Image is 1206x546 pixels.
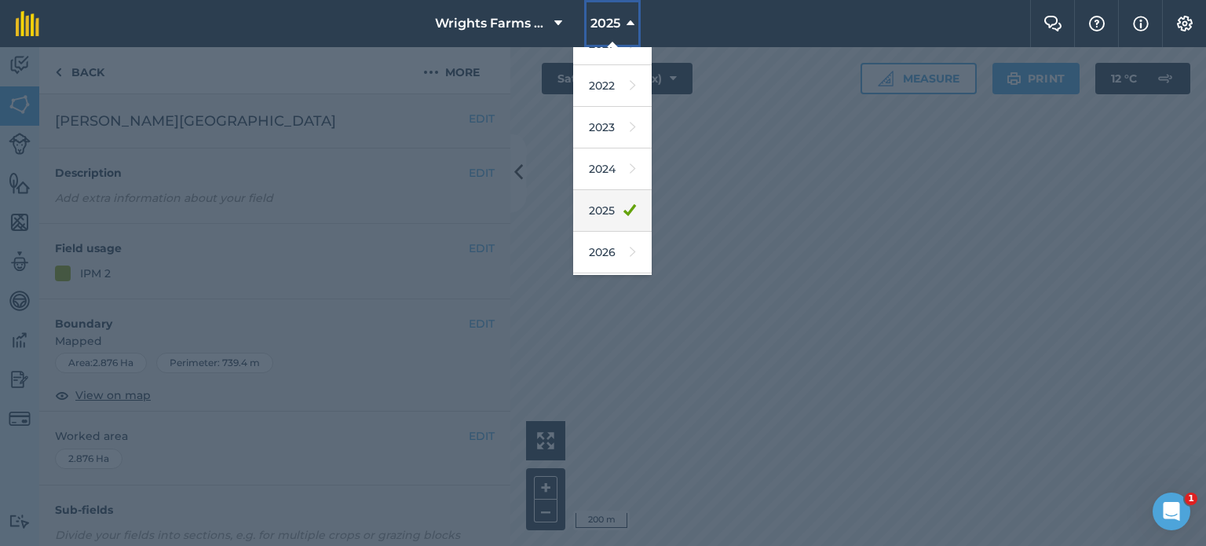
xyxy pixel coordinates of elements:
a: 2022 [573,65,652,107]
img: svg+xml;base64,PHN2ZyB4bWxucz0iaHR0cDovL3d3dy53My5vcmcvMjAwMC9zdmciIHdpZHRoPSIxNyIgaGVpZ2h0PSIxNy... [1133,14,1149,33]
span: 1 [1185,493,1197,505]
a: 2027 [573,273,652,315]
a: 2026 [573,232,652,273]
img: A cog icon [1175,16,1194,31]
span: 2025 [590,14,620,33]
img: fieldmargin Logo [16,11,39,36]
iframe: Intercom live chat [1153,493,1190,530]
a: 2025 [573,190,652,232]
a: 2024 [573,148,652,190]
img: Two speech bubbles overlapping with the left bubble in the forefront [1043,16,1062,31]
span: Wrights Farms Contracting [435,14,548,33]
a: 2023 [573,107,652,148]
img: A question mark icon [1087,16,1106,31]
